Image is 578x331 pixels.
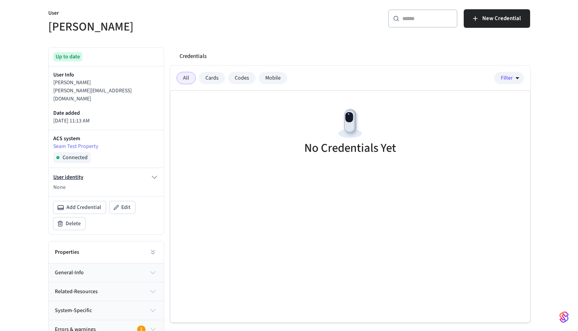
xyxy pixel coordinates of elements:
[53,183,159,192] p: None
[55,288,98,296] span: related-resources
[53,201,106,214] button: Add Credential
[49,263,164,282] button: general-info
[53,109,159,117] p: Date added
[48,19,285,35] h5: [PERSON_NAME]
[49,282,164,301] button: related-resources
[494,72,524,84] button: Filter
[63,154,88,161] span: Connected
[53,52,82,61] div: Up to date
[176,72,196,84] div: All
[559,311,569,323] img: SeamLogoGradient.69752ec5.svg
[53,117,159,125] p: [DATE] 11:13 AM
[53,173,159,182] button: User identity
[333,106,368,141] img: Devices Empty State
[53,143,159,151] a: Seam Test Property
[48,9,285,19] p: User
[173,47,213,66] button: Credentials
[259,72,287,84] div: Mobile
[482,14,521,24] span: New Credential
[228,72,256,84] div: Codes
[53,71,159,79] p: User Info
[304,140,396,156] h5: No Credentials Yet
[49,301,164,320] button: system-specific
[55,307,92,315] span: system-specific
[121,204,131,211] span: Edit
[110,201,135,214] button: Edit
[199,72,225,84] div: Cards
[66,220,81,227] span: Delete
[53,79,159,87] p: [PERSON_NAME]
[53,217,85,230] button: Delete
[55,248,79,256] h2: Properties
[53,87,159,103] p: [PERSON_NAME][EMAIL_ADDRESS][DOMAIN_NAME]
[464,9,530,28] button: New Credential
[53,135,159,143] p: ACS system
[66,204,101,211] span: Add Credential
[55,269,84,277] span: general-info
